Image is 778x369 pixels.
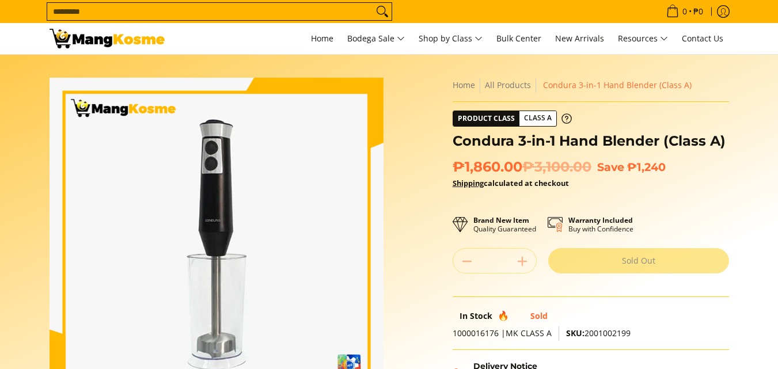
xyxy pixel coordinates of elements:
[543,79,692,90] span: Condura 3-in-1 Hand Blender (Class A)
[491,23,547,54] a: Bulk Center
[568,215,633,225] strong: Warranty Included
[50,29,165,48] img: Condura 3-in-1 Hand Blender - Pamasko Sale l Mang Kosme
[453,111,572,127] a: Product Class Class A
[305,23,339,54] a: Home
[453,328,552,338] span: 1000016176 |MK CLASS A
[549,23,610,54] a: New Arrivals
[419,32,483,46] span: Shop by Class
[530,310,548,321] span: Sold
[453,111,519,126] span: Product Class
[347,32,405,46] span: Bodega Sale
[473,216,536,233] p: Quality Guaranteed
[555,33,604,44] span: New Arrivals
[453,178,484,188] a: Shipping
[522,158,591,176] del: ₱3,100.00
[519,111,556,125] span: Class A
[682,33,723,44] span: Contact Us
[692,7,705,16] span: ₱0
[453,79,475,90] a: Home
[413,23,488,54] a: Shop by Class
[597,160,624,174] span: Save
[485,79,531,90] a: All Products
[460,310,492,321] span: In Stock
[676,23,729,54] a: Contact Us
[453,158,591,176] span: ₱1,860.00
[453,178,569,188] strong: calculated at checkout
[627,160,666,174] span: ₱1,240
[373,3,392,20] button: Search
[663,5,707,18] span: •
[496,33,541,44] span: Bulk Center
[566,328,631,338] span: 2001002199
[618,32,668,46] span: Resources
[612,23,674,54] a: Resources
[453,132,729,150] h1: Condura 3-in-1 Hand Blender (Class A)
[568,216,633,233] p: Buy with Confidence
[311,33,333,44] span: Home
[681,7,689,16] span: 0
[566,328,585,338] span: SKU:
[341,23,411,54] a: Bodega Sale
[453,78,729,93] nav: Breadcrumbs
[473,215,529,225] strong: Brand New Item
[176,23,729,54] nav: Main Menu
